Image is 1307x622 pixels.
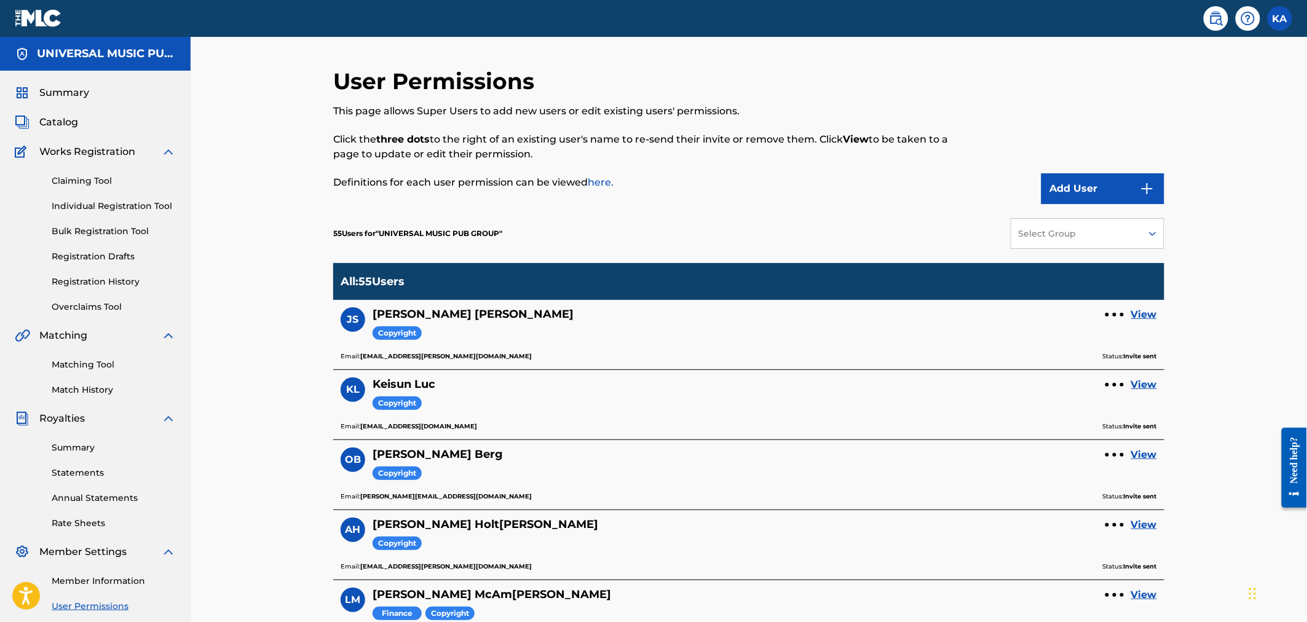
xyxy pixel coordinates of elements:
a: View [1131,377,1157,392]
a: SummarySummary [15,85,89,100]
a: View [1131,588,1157,602]
p: Status: [1103,491,1157,502]
div: Help [1236,6,1260,31]
img: expand [161,328,176,343]
img: expand [161,545,176,559]
span: LM [346,592,361,607]
button: Add User [1041,173,1164,204]
img: Catalog [15,115,30,130]
a: View [1131,307,1157,322]
img: search [1209,11,1223,26]
p: Email: [341,421,477,432]
a: View [1131,447,1157,462]
span: Copyright [373,326,422,341]
span: Royalties [39,411,85,426]
div: User Menu [1268,6,1292,31]
h5: UNIVERSAL MUSIC PUB GROUP [37,47,176,61]
img: expand [161,411,176,426]
a: Registration Drafts [52,250,176,263]
iframe: Chat Widget [1246,563,1307,622]
a: Registration History [52,275,176,288]
img: 9d2ae6d4665cec9f34b9.svg [1140,181,1155,196]
span: JS [347,312,359,327]
a: Bulk Registration Tool [52,225,176,238]
span: OB [345,452,361,467]
p: Email: [341,351,532,362]
a: Overclaims Tool [52,301,176,313]
a: here. [588,176,614,188]
b: Invite sent [1124,422,1157,430]
a: CatalogCatalog [15,115,78,130]
b: [PERSON_NAME][EMAIL_ADDRESS][DOMAIN_NAME] [360,492,532,500]
iframe: Resource Center [1273,418,1307,517]
a: Claiming Tool [52,175,176,187]
strong: three dots [376,133,430,145]
p: Status: [1103,561,1157,572]
span: Catalog [39,115,78,130]
span: AH [346,522,361,537]
a: View [1131,518,1157,532]
a: Summary [52,441,176,454]
span: UNIVERSAL MUSIC PUB GROUP [376,229,502,238]
h5: Jake Scharf [373,307,574,321]
div: Select Group [1019,227,1133,240]
p: Status: [1103,421,1157,432]
p: Email: [341,491,532,502]
b: Invite sent [1124,352,1157,360]
img: Works Registration [15,144,31,159]
b: Invite sent [1124,562,1157,570]
b: [EMAIL_ADDRESS][PERSON_NAME][DOMAIN_NAME] [360,352,532,360]
p: Email: [341,561,532,572]
a: Rate Sheets [52,517,176,530]
span: Member Settings [39,545,127,559]
span: 55 Users for [333,229,376,238]
a: Annual Statements [52,492,176,505]
a: Statements [52,466,176,479]
h5: Avery Holtermann [373,518,598,532]
b: [EMAIL_ADDRESS][PERSON_NAME][DOMAIN_NAME] [360,562,532,570]
img: help [1241,11,1255,26]
h5: Oliver Berg [373,447,503,462]
img: Matching [15,328,30,343]
p: Definitions for each user permission can be viewed [333,175,973,190]
span: Copyright [373,466,422,481]
img: Member Settings [15,545,30,559]
img: expand [161,144,176,159]
a: Match History [52,384,176,396]
p: All : 55 Users [341,275,405,288]
span: Copyright [373,396,422,411]
a: Member Information [52,575,176,588]
div: Drag [1249,575,1257,612]
span: Matching [39,328,87,343]
a: User Permissions [52,600,176,613]
h2: User Permissions [333,68,540,95]
span: Works Registration [39,144,135,159]
a: Individual Registration Tool [52,200,176,213]
p: This page allows Super Users to add new users or edit existing users' permissions. [333,104,973,119]
strong: View [843,133,869,145]
h5: Logan McAmis [373,588,611,602]
span: Copyright [425,607,475,621]
span: Copyright [373,537,422,551]
p: Click the to the right of an existing user's name to re-send their invite or remove them. Click t... [333,132,973,162]
span: Finance [373,607,422,621]
b: [EMAIL_ADDRESS][DOMAIN_NAME] [360,422,477,430]
a: Matching Tool [52,358,176,371]
p: Status: [1103,351,1157,362]
img: MLC Logo [15,9,62,27]
b: Invite sent [1124,492,1157,500]
span: KL [346,382,360,397]
img: Accounts [15,47,30,61]
h5: Keisun Luc [373,377,435,392]
img: Summary [15,85,30,100]
a: Public Search [1204,6,1228,31]
span: Summary [39,85,89,100]
img: Royalties [15,411,30,426]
